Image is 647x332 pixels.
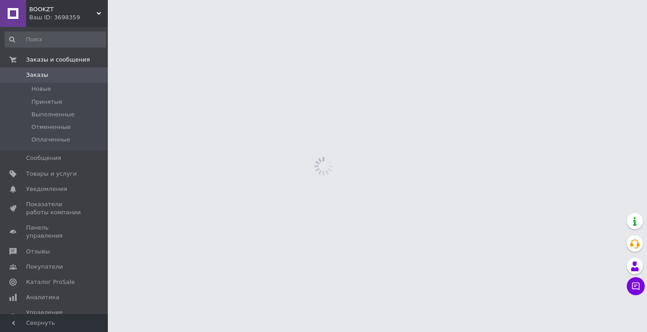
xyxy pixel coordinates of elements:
[26,170,77,178] span: Товары и услуги
[31,98,62,106] span: Принятые
[26,309,83,325] span: Управление сайтом
[4,31,106,48] input: Поиск
[31,111,75,119] span: Выполненные
[31,85,51,93] span: Новые
[26,248,50,256] span: Отзывы
[31,123,71,131] span: Отмененные
[29,13,108,22] div: Ваш ID: 3698359
[26,224,83,240] span: Панель управления
[26,185,67,193] span: Уведомления
[26,71,48,79] span: Заказы
[26,278,75,286] span: Каталог ProSale
[29,5,97,13] span: BOOKZT
[26,263,63,271] span: Покупатели
[26,56,90,64] span: Заказы и сообщения
[627,277,645,295] button: Чат с покупателем
[31,136,70,144] span: Оплаченные
[26,200,83,217] span: Показатели работы компании
[26,293,59,301] span: Аналитика
[26,154,61,162] span: Сообщения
